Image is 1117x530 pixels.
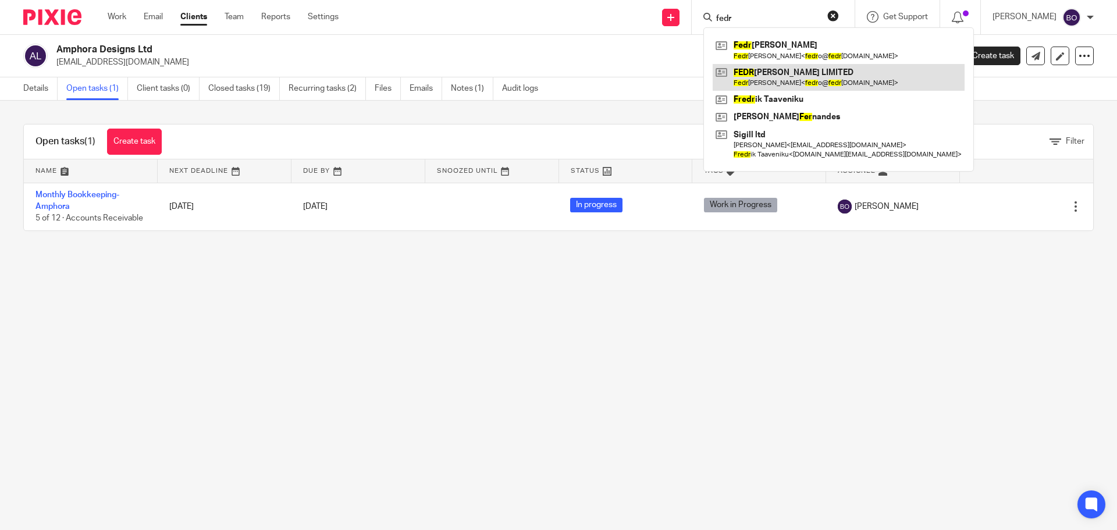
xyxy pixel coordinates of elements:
[570,198,622,212] span: In progress
[303,202,328,211] span: [DATE]
[261,11,290,23] a: Reports
[838,200,852,214] img: svg%3E
[855,201,919,212] span: [PERSON_NAME]
[704,198,777,212] span: Work in Progress
[715,14,820,24] input: Search
[225,11,244,23] a: Team
[35,136,95,148] h1: Open tasks
[180,11,207,23] a: Clients
[410,77,442,100] a: Emails
[953,47,1020,65] a: Create task
[107,129,162,155] a: Create task
[158,183,291,230] td: [DATE]
[437,168,498,174] span: Snoozed Until
[571,168,600,174] span: Status
[56,44,760,56] h2: Amphora Designs Ltd
[308,11,339,23] a: Settings
[289,77,366,100] a: Recurring tasks (2)
[137,77,200,100] a: Client tasks (0)
[883,13,928,21] span: Get Support
[23,77,58,100] a: Details
[1066,137,1084,145] span: Filter
[375,77,401,100] a: Files
[35,191,119,211] a: Monthly Bookkeeping- Amphora
[451,77,493,100] a: Notes (1)
[108,11,126,23] a: Work
[144,11,163,23] a: Email
[84,137,95,146] span: (1)
[993,11,1056,23] p: [PERSON_NAME]
[208,77,280,100] a: Closed tasks (19)
[56,56,935,68] p: [EMAIL_ADDRESS][DOMAIN_NAME]
[35,214,143,222] span: 5 of 12 · Accounts Receivable
[827,10,839,22] button: Clear
[23,9,81,25] img: Pixie
[23,44,48,68] img: svg%3E
[1062,8,1081,27] img: svg%3E
[66,77,128,100] a: Open tasks (1)
[502,77,547,100] a: Audit logs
